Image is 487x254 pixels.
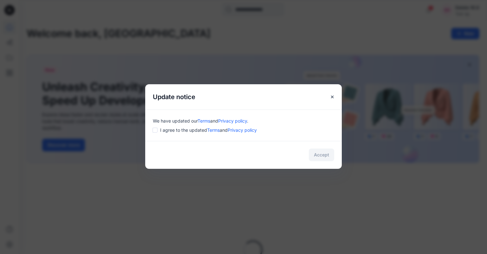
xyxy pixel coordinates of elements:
[207,127,220,133] a: Terms
[210,118,218,124] span: and
[220,127,228,133] span: and
[198,118,210,124] a: Terms
[218,118,247,124] a: Privacy policy
[228,127,257,133] a: Privacy policy
[145,84,203,110] h5: Update notice
[160,127,257,133] span: I agree to the updated
[153,117,334,124] div: We have updated our .
[327,91,338,103] button: Close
